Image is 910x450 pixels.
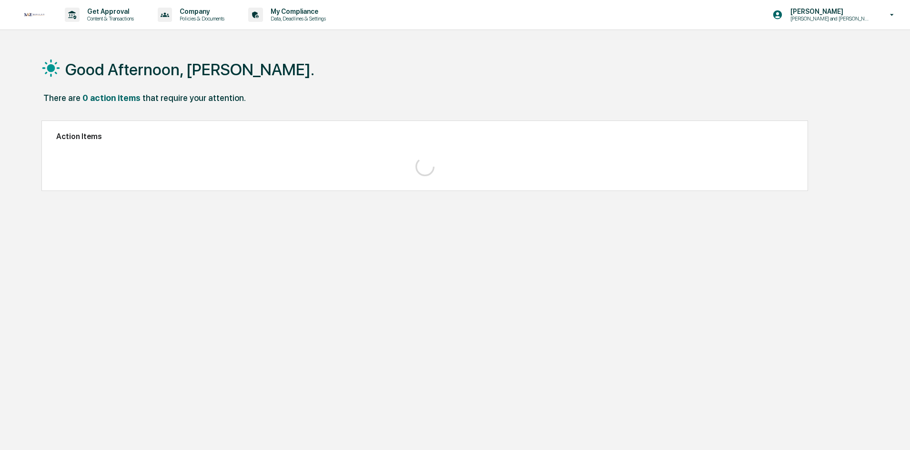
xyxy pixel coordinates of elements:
p: [PERSON_NAME] and [PERSON_NAME] Onboarding [783,15,876,22]
h2: Action Items [56,132,793,141]
p: Data, Deadlines & Settings [263,15,331,22]
div: 0 action items [82,93,141,103]
p: Company [172,8,229,15]
img: logo [23,12,46,18]
div: There are [43,93,81,103]
h1: Good Afternoon, [PERSON_NAME]. [65,60,314,79]
p: Get Approval [80,8,139,15]
p: Content & Transactions [80,15,139,22]
p: [PERSON_NAME] [783,8,876,15]
div: that require your attention. [142,93,246,103]
p: My Compliance [263,8,331,15]
p: Policies & Documents [172,15,229,22]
